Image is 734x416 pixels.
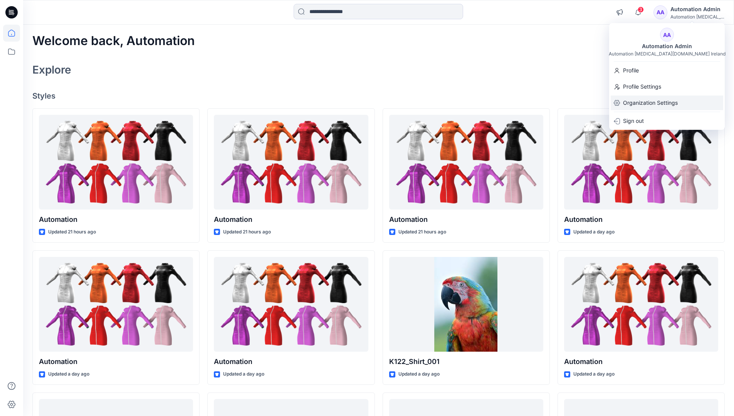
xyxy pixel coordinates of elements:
a: Profile Settings [609,79,725,94]
a: Automation [564,257,718,352]
div: Automation [MEDICAL_DATA]... [670,14,724,20]
div: Automation Admin [637,42,697,51]
span: 3 [638,7,644,13]
p: Updated 21 hours ago [398,228,446,236]
a: K122_Shirt_001 [389,257,543,352]
a: Automation [564,115,718,210]
a: Automation [214,115,368,210]
div: AA [660,28,674,42]
a: Profile [609,63,725,78]
p: Updated a day ago [573,370,615,378]
p: Automation [564,356,718,367]
a: Automation [39,115,193,210]
p: Automation [564,214,718,225]
p: Updated a day ago [223,370,264,378]
p: Updated a day ago [573,228,615,236]
a: Organization Settings [609,96,725,110]
p: Automation [214,356,368,367]
p: Updated 21 hours ago [48,228,96,236]
div: AA [653,5,667,19]
p: Sign out [623,114,644,128]
p: Updated a day ago [398,370,440,378]
h4: Styles [32,91,725,101]
p: Automation [389,214,543,225]
p: Profile [623,63,639,78]
p: Automation [39,214,193,225]
div: Automation Admin [670,5,724,14]
p: Organization Settings [623,96,678,110]
a: Automation [39,257,193,352]
p: Automation [39,356,193,367]
p: K122_Shirt_001 [389,356,543,367]
h2: Explore [32,64,71,76]
p: Profile Settings [623,79,661,94]
a: Automation [214,257,368,352]
p: Automation [214,214,368,225]
h2: Welcome back, Automation [32,34,195,48]
div: Automation [MEDICAL_DATA][DOMAIN_NAME] Ireland [609,51,726,57]
p: Updated 21 hours ago [223,228,271,236]
a: Automation [389,115,543,210]
p: Updated a day ago [48,370,89,378]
